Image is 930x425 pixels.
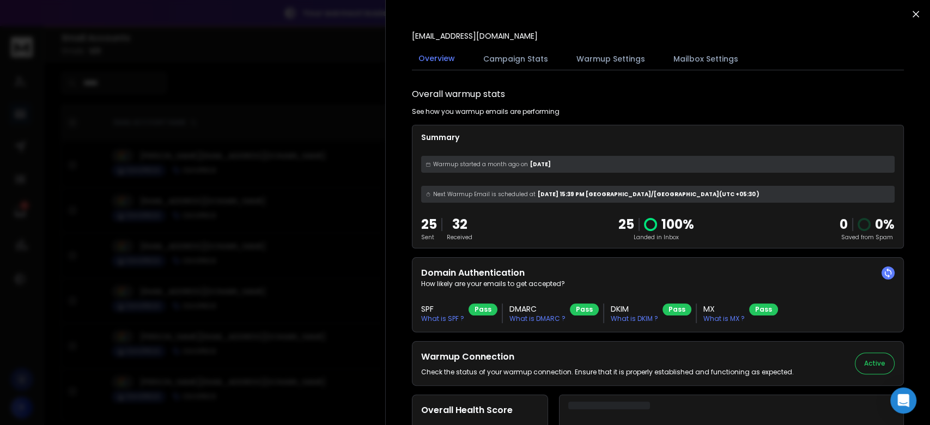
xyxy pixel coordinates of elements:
p: 0 % [875,216,895,233]
p: [EMAIL_ADDRESS][DOMAIN_NAME] [412,31,538,41]
p: Saved from Spam [840,233,895,241]
p: What is DMARC ? [509,314,566,323]
h2: Overall Health Score [421,404,539,417]
p: 100 % [661,216,694,233]
p: What is DKIM ? [611,314,658,323]
p: Received [447,233,472,241]
span: Next Warmup Email is scheduled at [433,190,536,198]
div: [DATE] 15:39 PM [GEOGRAPHIC_DATA]/[GEOGRAPHIC_DATA] (UTC +05:30 ) [421,186,895,203]
p: Summary [421,132,895,143]
div: Open Intercom Messenger [890,387,916,414]
div: [DATE] [421,156,895,173]
h1: Overall warmup stats [412,88,505,101]
div: Pass [469,303,497,315]
h3: SPF [421,303,464,314]
h3: DKIM [611,303,658,314]
span: Warmup started a month ago on [433,160,528,168]
div: Pass [570,303,599,315]
p: Sent [421,233,437,241]
button: Overview [412,46,461,71]
div: Pass [662,303,691,315]
button: Campaign Stats [477,47,555,71]
button: Active [855,353,895,374]
button: Warmup Settings [570,47,652,71]
h2: Warmup Connection [421,350,794,363]
strong: 0 [840,215,848,233]
h2: Domain Authentication [421,266,895,280]
p: 32 [447,216,472,233]
button: Mailbox Settings [667,47,745,71]
p: 25 [421,216,437,233]
p: See how you warmup emails are performing [412,107,560,116]
p: What is SPF ? [421,314,464,323]
h3: MX [703,303,745,314]
p: Landed in Inbox [618,233,694,241]
p: 25 [618,216,634,233]
p: What is MX ? [703,314,745,323]
h3: DMARC [509,303,566,314]
div: Pass [749,303,778,315]
p: Check the status of your warmup connection. Ensure that it is properly established and functionin... [421,368,794,377]
p: How likely are your emails to get accepted? [421,280,895,288]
